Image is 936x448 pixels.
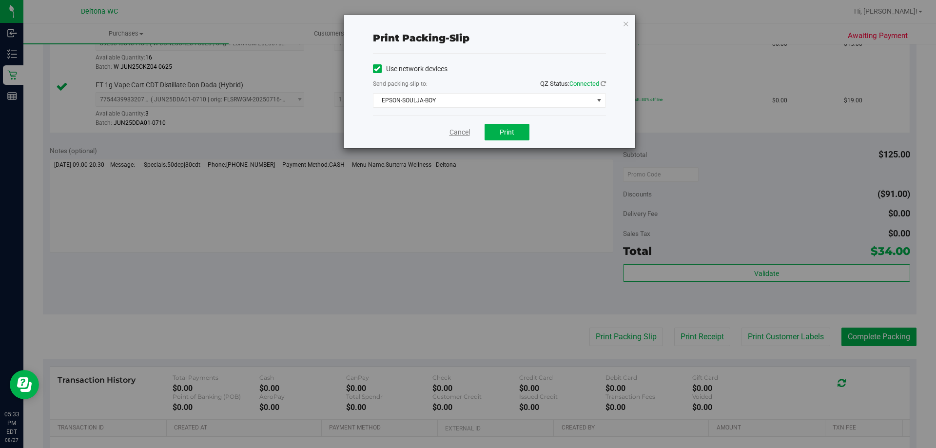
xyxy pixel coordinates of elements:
[540,80,606,87] span: QZ Status:
[373,32,469,44] span: Print packing-slip
[373,64,448,74] label: Use network devices
[10,370,39,399] iframe: Resource center
[373,94,593,107] span: EPSON-SOULJA-BOY
[485,124,529,140] button: Print
[593,94,605,107] span: select
[569,80,599,87] span: Connected
[449,127,470,137] a: Cancel
[373,79,428,88] label: Send packing-slip to:
[500,128,514,136] span: Print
